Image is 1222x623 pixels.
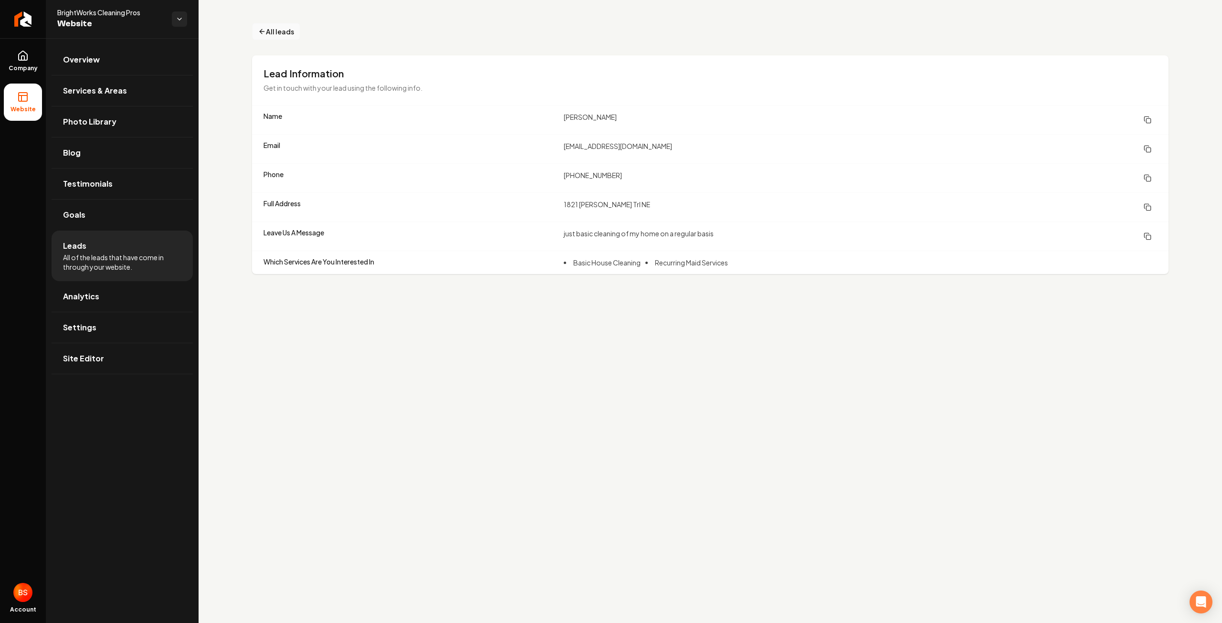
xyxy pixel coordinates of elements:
[52,281,193,312] a: Analytics
[645,257,728,268] li: Recurring Maid Services
[263,228,556,245] dt: Leave Us A Message
[63,240,86,252] span: Leads
[10,606,36,613] span: Account
[63,353,104,364] span: Site Editor
[263,111,556,128] dt: Name
[13,583,32,602] button: Open user button
[52,200,193,230] a: Goals
[263,257,556,268] dt: Which Services Are You Interested In
[263,169,556,187] dt: Phone
[57,17,164,31] span: Website
[252,23,300,40] button: All leads
[263,67,1157,80] h3: Lead Information
[52,343,193,374] a: Site Editor
[263,199,556,216] dt: Full Address
[263,82,584,94] p: Get in touch with your lead using the following info.
[63,54,100,65] span: Overview
[52,312,193,343] a: Settings
[63,178,113,190] span: Testimonials
[564,199,1157,216] dd: 1821 [PERSON_NAME] Trl NE
[564,228,1157,245] dd: just basic cleaning of my home on a regular basis
[52,169,193,199] a: Testimonials
[52,137,193,168] a: Blog
[52,44,193,75] a: Overview
[63,209,85,221] span: Goals
[564,169,1157,187] dd: [PHONE_NUMBER]
[63,116,116,127] span: Photo Library
[7,106,40,113] span: Website
[263,140,556,158] dt: Email
[63,253,181,272] span: All of the leads that have come in through your website.
[564,140,1157,158] dd: [EMAIL_ADDRESS][DOMAIN_NAME]
[52,106,193,137] a: Photo Library
[14,11,32,27] img: Rebolt Logo
[4,42,42,80] a: Company
[1190,591,1212,613] div: Open Intercom Messenger
[564,111,1157,128] dd: [PERSON_NAME]
[13,583,32,602] img: BrightWorks support
[5,64,42,72] span: Company
[266,27,294,37] span: All leads
[63,85,127,96] span: Services & Areas
[52,75,193,106] a: Services & Areas
[63,322,96,333] span: Settings
[63,147,81,158] span: Blog
[564,257,641,268] li: Basic House Cleaning
[57,8,164,17] span: BrightWorks Cleaning Pros
[63,291,99,302] span: Analytics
